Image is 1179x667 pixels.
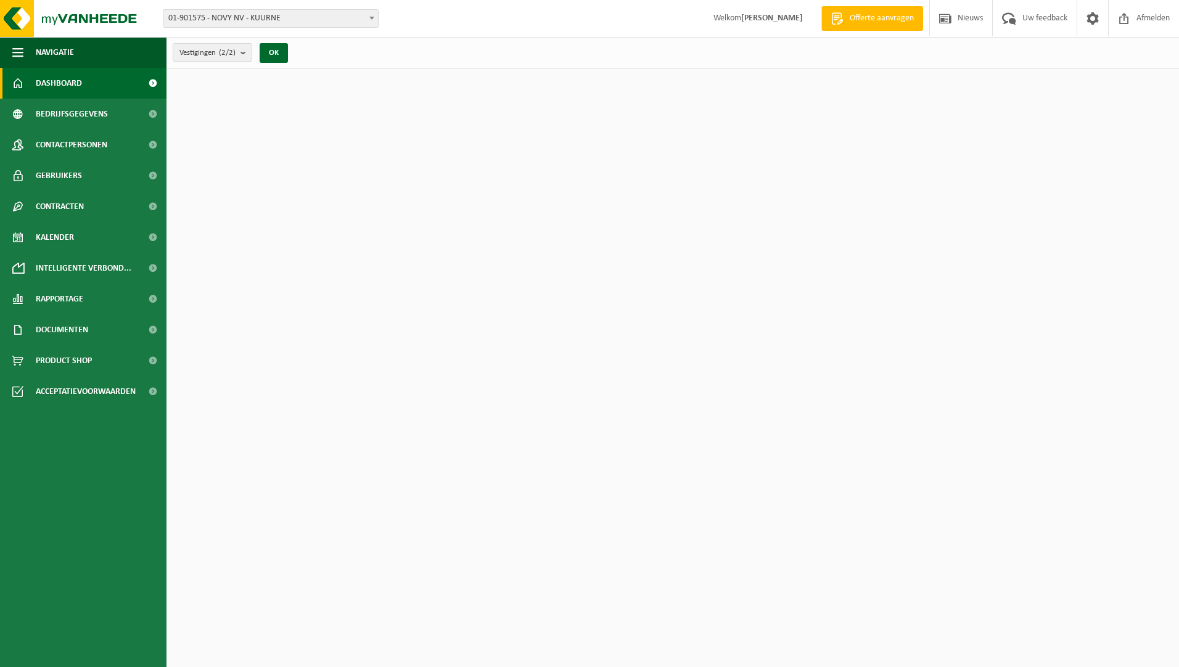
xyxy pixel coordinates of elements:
[36,37,74,68] span: Navigatie
[821,6,923,31] a: Offerte aanvragen
[36,253,131,284] span: Intelligente verbond...
[36,284,83,314] span: Rapportage
[36,222,74,253] span: Kalender
[173,43,252,62] button: Vestigingen(2/2)
[179,44,236,62] span: Vestigingen
[36,376,136,407] span: Acceptatievoorwaarden
[741,14,803,23] strong: [PERSON_NAME]
[36,99,108,129] span: Bedrijfsgegevens
[36,160,82,191] span: Gebruikers
[36,345,92,376] span: Product Shop
[36,68,82,99] span: Dashboard
[163,9,379,28] span: 01-901575 - NOVY NV - KUURNE
[260,43,288,63] button: OK
[36,191,84,222] span: Contracten
[219,49,236,57] count: (2/2)
[36,314,88,345] span: Documenten
[36,129,107,160] span: Contactpersonen
[847,12,917,25] span: Offerte aanvragen
[163,10,378,27] span: 01-901575 - NOVY NV - KUURNE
